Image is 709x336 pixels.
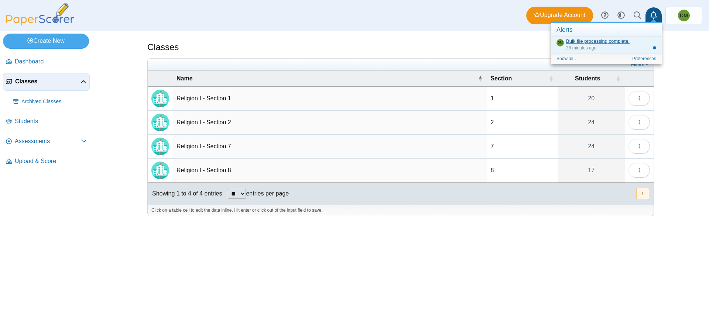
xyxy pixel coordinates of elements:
[173,135,487,159] td: Religion I - Section 7
[487,111,558,135] td: 2
[151,114,169,131] img: Locally created class
[558,111,625,134] a: 24
[3,53,90,71] a: Dashboard
[10,93,90,111] a: Archived Classes
[173,111,487,135] td: Religion I - Section 2
[629,61,652,68] a: Filters
[575,75,600,82] span: Students
[151,162,169,179] img: Locally created class
[3,73,90,91] a: Classes
[558,41,563,44] span: Domenic Mariani
[558,159,625,182] a: 17
[3,3,77,25] img: PaperScorer
[173,87,487,111] td: Religion I - Section 1
[566,38,630,44] a: Bulk file processing complete.
[566,45,596,51] time: Aug 21, 2025 at 11:54 AM
[558,87,625,110] a: 20
[3,113,90,131] a: Students
[3,153,90,170] a: Upload & Score
[556,56,578,61] a: Show all…
[549,71,554,86] span: Section : Activate to sort
[173,159,487,183] td: Religion I - Section 8
[487,87,558,111] td: 1
[15,137,81,145] span: Assessments
[680,13,688,18] span: Domenic Mariani
[148,205,654,216] div: Click on a table cell to edit the data inline. Hit enter or click out of the input field to save.
[616,71,620,86] span: Students : Activate to sort
[490,75,512,82] span: Section
[636,188,649,200] nav: pagination
[177,75,193,82] span: Name
[678,10,690,21] span: Domenic Mariani
[487,135,558,159] td: 7
[645,7,662,24] a: Alerts
[246,190,289,197] label: entries per page
[636,188,649,200] button: 1
[3,133,90,150] a: Assessments
[15,58,87,66] span: Dashboard
[15,157,87,165] span: Upload & Score
[151,90,169,107] img: Locally created class
[665,7,702,24] a: Domenic Mariani
[556,39,564,46] a: Domenic Mariani
[15,117,87,125] span: Students
[551,23,662,37] h3: Alerts
[478,71,482,86] span: Name : Activate to invert sorting
[632,56,656,61] a: Preferences
[487,159,558,183] td: 8
[148,183,222,205] div: Showing 1 to 4 of 4 entries
[3,20,77,27] a: PaperScorer
[151,138,169,155] img: Locally created class
[147,41,179,53] h1: Classes
[534,11,585,19] span: Upgrade Account
[21,98,87,105] span: Archived Classes
[526,7,593,24] a: Upgrade Account
[558,135,625,158] a: 24
[15,77,81,86] span: Classes
[3,34,89,48] a: Create New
